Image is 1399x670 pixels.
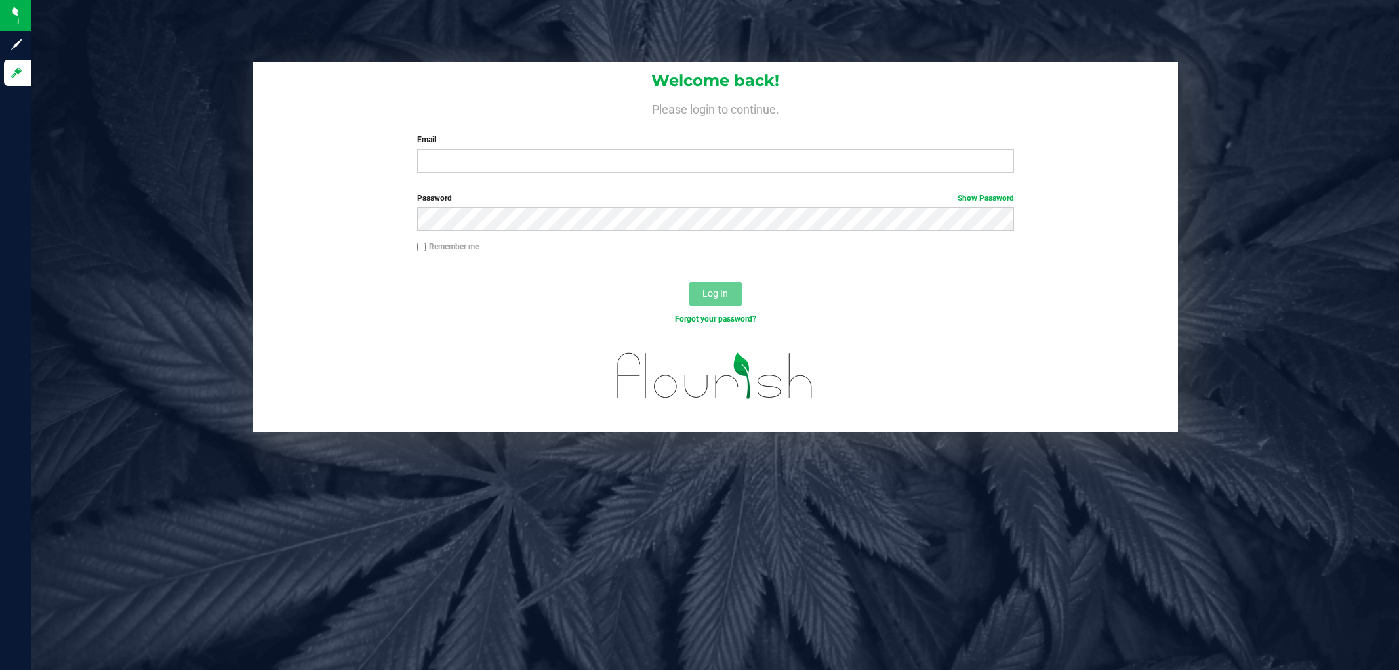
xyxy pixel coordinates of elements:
[253,100,1178,115] h4: Please login to continue.
[958,194,1014,203] a: Show Password
[417,194,452,203] span: Password
[417,241,479,253] label: Remember me
[702,288,728,299] span: Log In
[417,134,1014,146] label: Email
[689,282,742,306] button: Log In
[253,72,1178,89] h1: Welcome back!
[417,243,426,252] input: Remember me
[10,38,23,51] inline-svg: Sign up
[599,339,831,413] img: flourish_logo.svg
[675,314,756,324] a: Forgot your password?
[10,66,23,79] inline-svg: Log in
